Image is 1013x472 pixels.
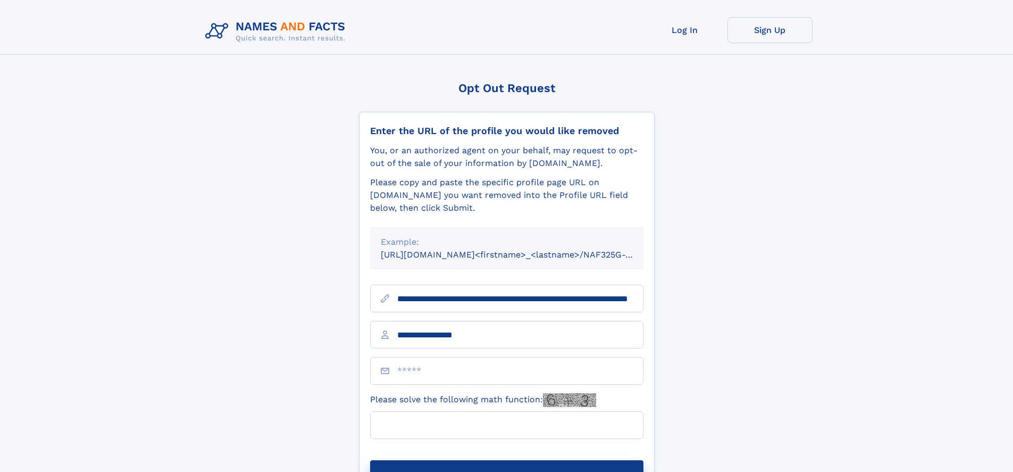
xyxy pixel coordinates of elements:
[201,17,354,46] img: Logo Names and Facts
[381,250,664,260] small: [URL][DOMAIN_NAME]<firstname>_<lastname>/NAF325G-xxxxxxxx
[727,17,813,43] a: Sign Up
[370,125,643,137] div: Enter the URL of the profile you would like removed
[370,393,596,407] label: Please solve the following math function:
[370,144,643,170] div: You, or an authorized agent on your behalf, may request to opt-out of the sale of your informatio...
[370,176,643,214] div: Please copy and paste the specific profile page URL on [DOMAIN_NAME] you want removed into the Pr...
[359,81,655,95] div: Opt Out Request
[642,17,727,43] a: Log In
[381,236,633,249] div: Example:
